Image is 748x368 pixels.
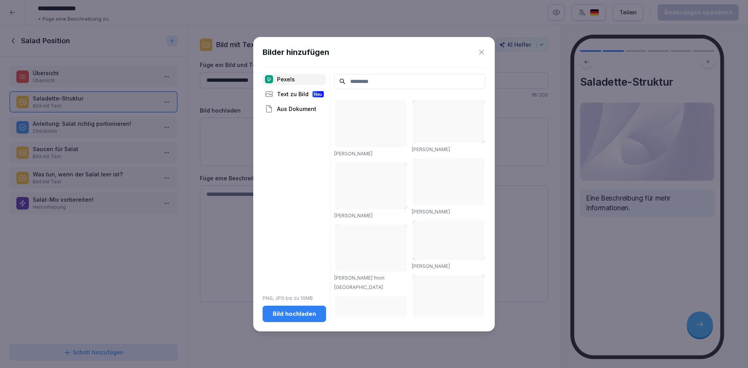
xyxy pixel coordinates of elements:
div: Neu [312,91,324,97]
div: Aus Dokument [263,104,326,114]
a: [PERSON_NAME] [412,146,450,152]
div: Pexels [263,74,326,85]
a: [PERSON_NAME] from [GEOGRAPHIC_DATA] [334,275,385,290]
button: Bild hochladen [263,306,326,322]
a: [PERSON_NAME] [334,213,372,218]
div: Bild hochladen [269,310,320,318]
h1: Bilder hinzufügen [263,46,329,58]
a: [PERSON_NAME] [412,209,450,215]
p: PNG, JPG bis zu 10MB [263,295,326,302]
a: [PERSON_NAME] [334,151,372,157]
div: Text zu Bild [263,89,326,100]
a: [PERSON_NAME] [412,263,450,269]
img: pexels.png [265,75,273,83]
